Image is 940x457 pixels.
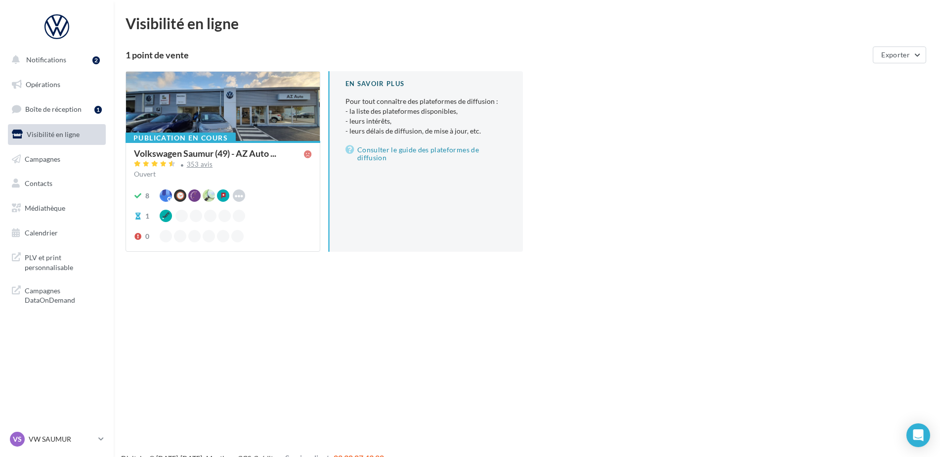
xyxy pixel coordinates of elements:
[25,251,102,272] span: PLV et print personnalisable
[25,105,82,113] span: Boîte de réception
[906,423,930,447] div: Open Intercom Messenger
[126,50,869,59] div: 1 point de vente
[6,149,108,170] a: Campagnes
[134,149,276,158] span: Volkswagen Saumur (49) - AZ Auto ...
[345,96,507,136] p: Pour tout connaître des plateformes de diffusion :
[345,106,507,116] li: - la liste des plateformes disponibles,
[6,247,108,276] a: PLV et print personnalisable
[134,159,312,171] a: 353 avis
[25,284,102,305] span: Campagnes DataOnDemand
[25,228,58,237] span: Calendrier
[187,161,213,168] div: 353 avis
[94,106,102,114] div: 1
[6,74,108,95] a: Opérations
[6,223,108,243] a: Calendrier
[6,49,104,70] button: Notifications 2
[126,133,236,143] div: Publication en cours
[145,211,149,221] div: 1
[345,116,507,126] li: - leurs intérêts,
[6,198,108,219] a: Médiathèque
[6,124,108,145] a: Visibilité en ligne
[145,231,149,241] div: 0
[345,79,507,89] div: En savoir plus
[26,80,60,89] span: Opérations
[6,280,108,309] a: Campagnes DataOnDemand
[92,56,100,64] div: 2
[134,170,156,178] span: Ouvert
[6,98,108,120] a: Boîte de réception1
[881,50,910,59] span: Exporter
[126,16,928,31] div: Visibilité en ligne
[27,130,80,138] span: Visibilité en ligne
[29,434,94,444] p: VW SAUMUR
[873,46,926,63] button: Exporter
[345,144,507,164] a: Consulter le guide des plateformes de diffusion
[345,126,507,136] li: - leurs délais de diffusion, de mise à jour, etc.
[6,173,108,194] a: Contacts
[13,434,22,444] span: VS
[25,179,52,187] span: Contacts
[25,154,60,163] span: Campagnes
[25,204,65,212] span: Médiathèque
[145,191,149,201] div: 8
[8,430,106,449] a: VS VW SAUMUR
[26,55,66,64] span: Notifications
